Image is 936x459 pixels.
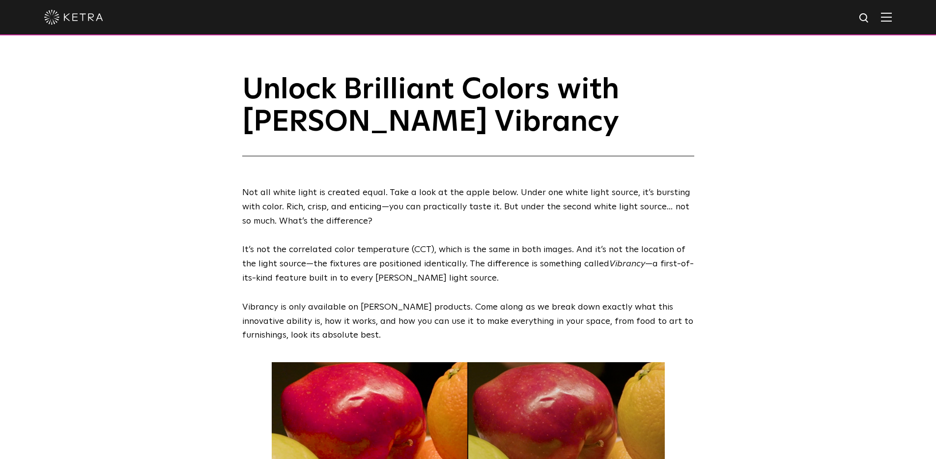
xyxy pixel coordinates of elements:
p: Not all white light is created equal. Take a look at the apple below. Under one white light sourc... [242,186,694,228]
p: Vibrancy is only available on [PERSON_NAME] products. Come along as we break down exactly what th... [242,300,694,343]
i: Vibrancy [609,259,645,268]
img: search icon [858,12,871,25]
p: It’s not the correlated color temperature (CCT), which is the same in both images. And it’s not t... [242,243,694,285]
img: Hamburger%20Nav.svg [881,12,892,22]
img: ketra-logo-2019-white [44,10,103,25]
h1: Unlock Brilliant Colors with [PERSON_NAME] Vibrancy [242,74,694,156]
